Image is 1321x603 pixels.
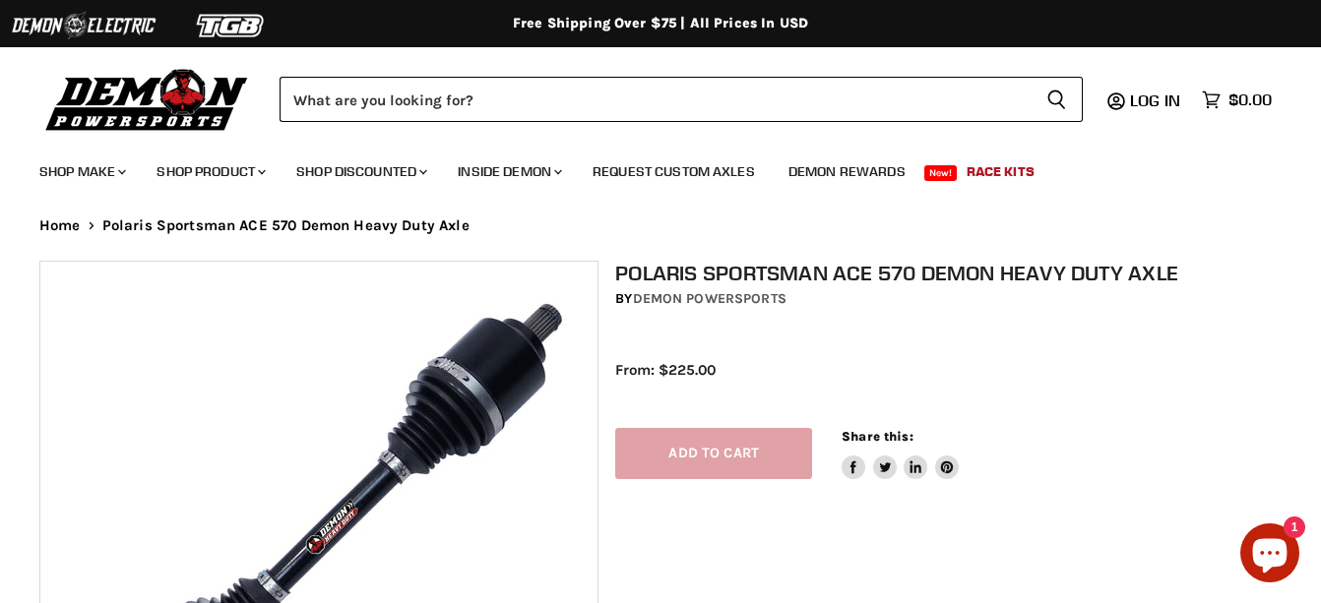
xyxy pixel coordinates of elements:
[924,165,958,181] span: New!
[952,151,1049,192] a: Race Kits
[578,151,770,192] a: Request Custom Axles
[39,217,81,234] a: Home
[282,151,439,192] a: Shop Discounted
[1121,91,1192,109] a: Log in
[1234,523,1305,587] inbox-online-store-chat: Shopify online store chat
[443,151,574,192] a: Inside Demon
[157,7,305,44] img: TGB Logo 2
[1130,90,1180,110] span: Log in
[39,64,255,134] img: Demon Powersports
[1228,90,1272,109] span: $0.00
[1192,86,1282,114] a: $0.00
[615,261,1298,285] h1: Polaris Sportsman ACE 570 Demon Heavy Duty Axle
[842,428,959,480] aside: Share this:
[25,151,138,192] a: Shop Make
[633,290,786,307] a: Demon Powersports
[615,361,716,379] span: From: $225.00
[102,217,470,234] span: Polaris Sportsman ACE 570 Demon Heavy Duty Axle
[280,77,1083,122] form: Product
[842,429,912,444] span: Share this:
[774,151,920,192] a: Demon Rewards
[10,7,157,44] img: Demon Electric Logo 2
[142,151,278,192] a: Shop Product
[615,288,1298,310] div: by
[1031,77,1083,122] button: Search
[25,144,1267,192] ul: Main menu
[280,77,1031,122] input: Search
